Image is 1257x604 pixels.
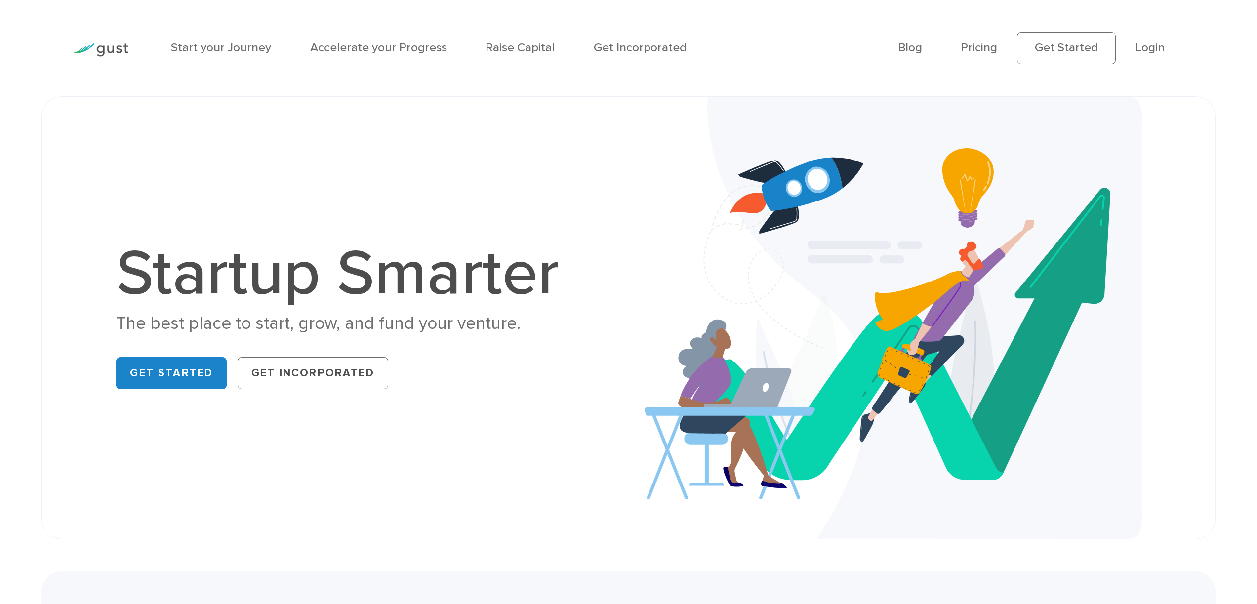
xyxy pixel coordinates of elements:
[1017,32,1116,64] a: Get Started
[594,40,687,55] a: Get Incorporated
[73,43,128,57] img: Gust Logo
[486,40,555,55] a: Raise Capital
[645,97,1142,539] img: Startup Smarter Hero
[1135,40,1165,55] a: Login
[238,357,388,389] a: Get Incorporated
[116,312,577,335] div: The best place to start, grow, and fund your venture.
[898,40,922,55] a: Blog
[961,40,997,55] a: Pricing
[116,357,227,389] a: Get Started
[171,40,271,55] a: Start your Journey
[310,40,447,55] a: Accelerate your Progress
[116,242,577,306] h1: Startup Smarter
